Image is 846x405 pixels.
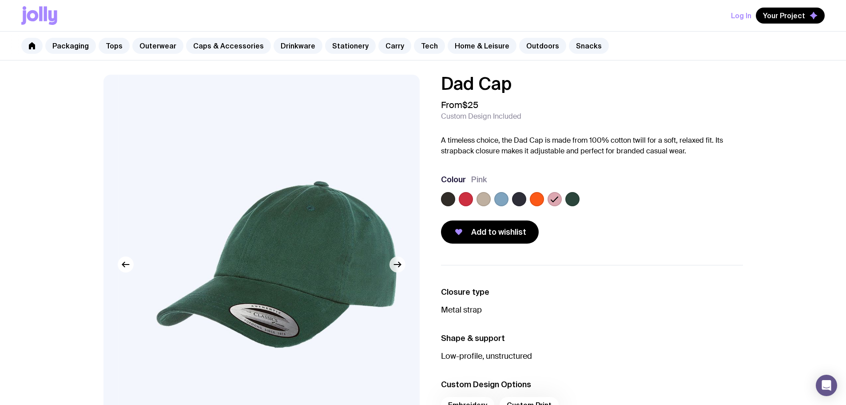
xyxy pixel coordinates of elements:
[441,100,478,110] span: From
[441,305,743,315] p: Metal strap
[99,38,130,54] a: Tops
[132,38,183,54] a: Outerwear
[519,38,566,54] a: Outdoors
[441,112,521,121] span: Custom Design Included
[325,38,376,54] a: Stationery
[763,11,805,20] span: Your Project
[471,174,487,185] span: Pink
[441,174,466,185] h3: Colour
[441,287,743,297] h3: Closure type
[441,351,743,361] p: Low-profile, unstructured
[441,333,743,344] h3: Shape & support
[441,75,743,92] h1: Dad Cap
[569,38,609,54] a: Snacks
[441,135,743,156] p: A timeless choice, the Dad Cap is made from 100% cotton twill for a soft, relaxed fit. Its strapb...
[448,38,516,54] a: Home & Leisure
[462,99,478,111] span: $25
[274,38,322,54] a: Drinkware
[378,38,411,54] a: Carry
[45,38,96,54] a: Packaging
[816,375,837,396] div: Open Intercom Messenger
[471,227,526,237] span: Add to wishlist
[414,38,445,54] a: Tech
[756,8,825,24] button: Your Project
[731,8,751,24] button: Log In
[186,38,271,54] a: Caps & Accessories
[441,379,743,390] h3: Custom Design Options
[441,221,539,244] button: Add to wishlist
